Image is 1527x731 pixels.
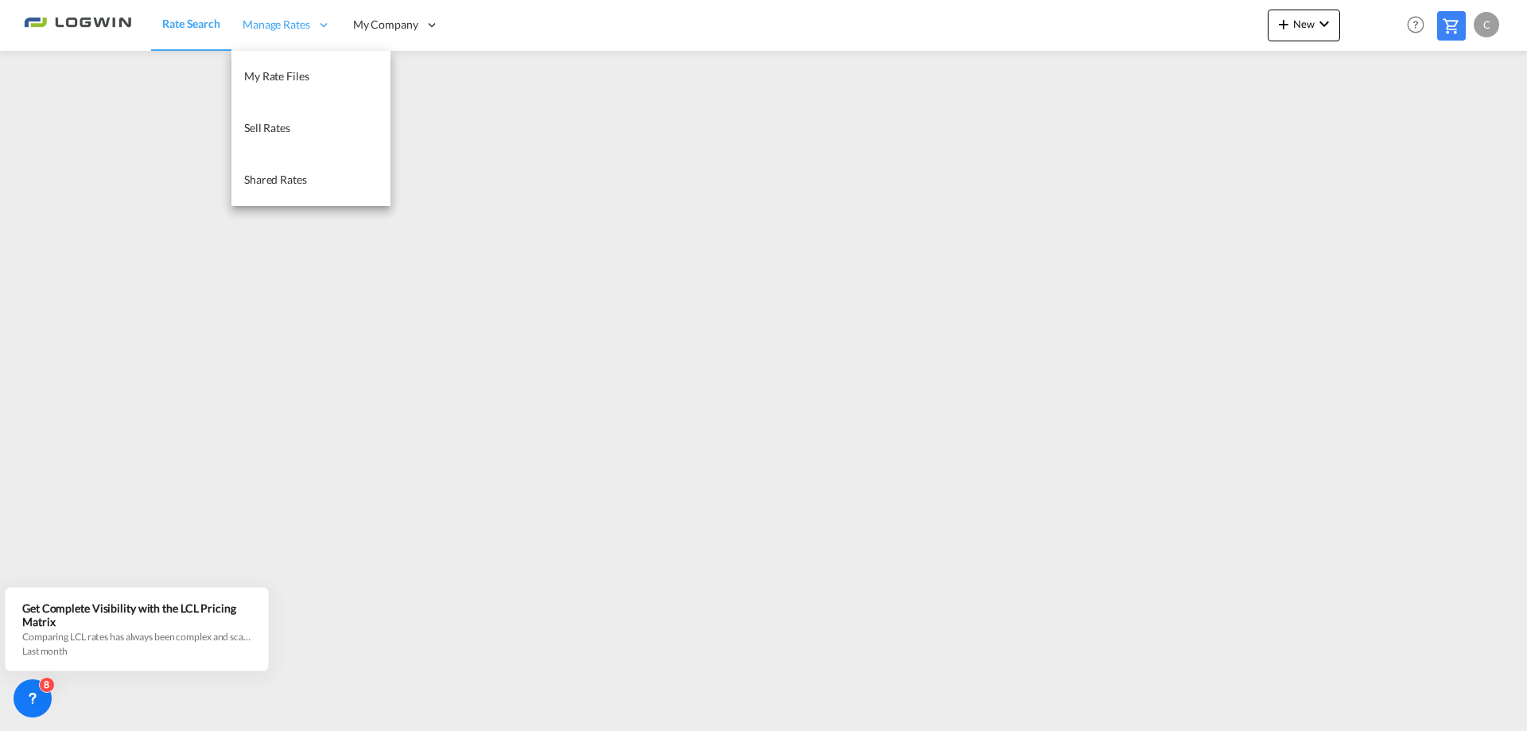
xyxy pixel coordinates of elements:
div: C [1474,12,1499,37]
a: Shared Rates [231,154,390,206]
span: Manage Rates [243,17,310,33]
span: My Rate Files [244,69,309,83]
span: My Company [353,17,418,33]
span: Sell Rates [244,121,290,134]
button: icon-plus 400-fgNewicon-chevron-down [1268,10,1340,41]
a: Sell Rates [231,103,390,154]
a: My Rate Files [231,51,390,103]
span: New [1274,17,1334,30]
md-icon: icon-chevron-down [1315,14,1334,33]
span: Rate Search [162,17,220,30]
span: Shared Rates [244,173,307,186]
md-icon: icon-plus 400-fg [1274,14,1293,33]
div: Help [1402,11,1437,40]
span: Help [1402,11,1429,38]
img: 2761ae10d95411efa20a1f5e0282d2d7.png [24,7,131,43]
